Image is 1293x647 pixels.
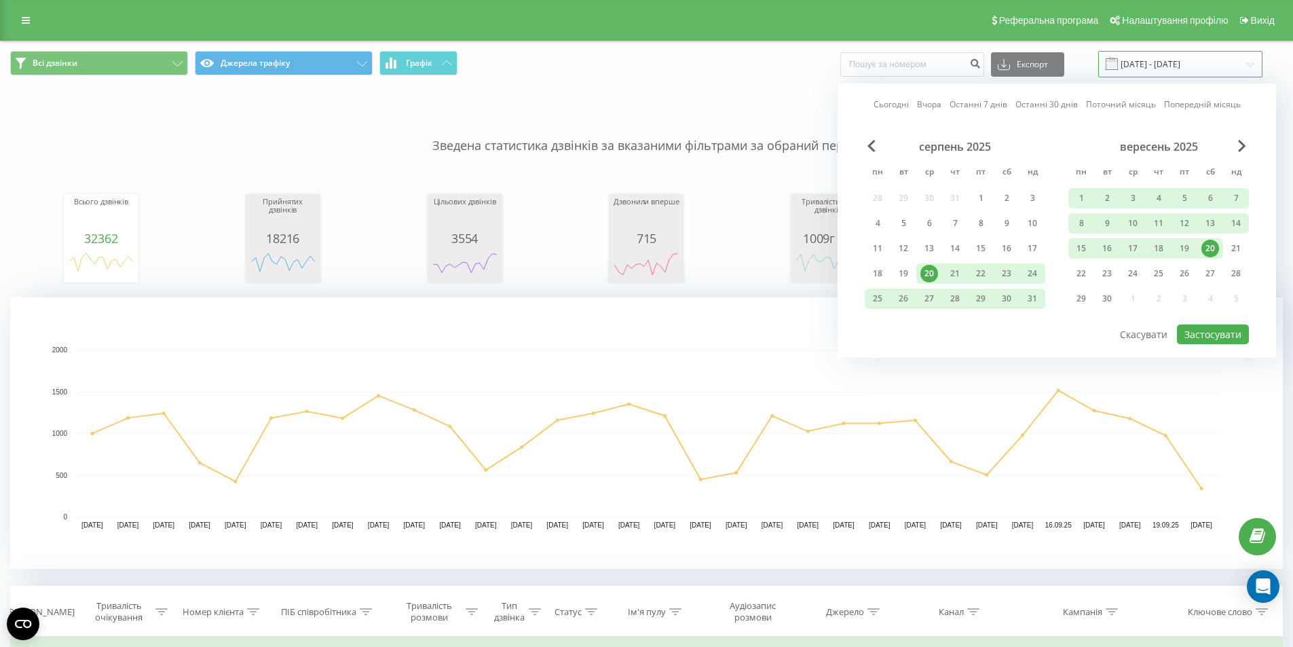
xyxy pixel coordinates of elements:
[406,58,432,68] span: Графік
[249,232,317,245] div: 18216
[1197,213,1223,234] div: сб 13 вер 2025 р.
[968,238,994,259] div: пт 15 серп 2025 р.
[1045,521,1072,529] text: 16.09.25
[1223,263,1249,284] div: нд 28 вер 2025 р.
[946,240,964,257] div: 14
[869,290,886,308] div: 25
[612,245,680,286] svg: A chart.
[968,213,994,234] div: пт 8 серп 2025 р.
[895,290,912,308] div: 26
[10,51,188,75] button: Всі дзвінки
[994,263,1019,284] div: сб 23 серп 2025 р.
[891,238,916,259] div: вт 12 серп 2025 р.
[379,51,457,75] button: Графік
[994,188,1019,208] div: сб 2 серп 2025 р.
[1072,290,1090,308] div: 29
[1227,215,1245,232] div: 14
[10,297,1283,569] svg: A chart.
[431,198,499,232] div: Цільових дзвінків
[869,521,891,529] text: [DATE]
[1068,238,1094,259] div: пн 15 вер 2025 р.
[368,521,390,529] text: [DATE]
[998,215,1015,232] div: 9
[865,238,891,259] div: пн 11 серп 2025 р.
[1120,213,1146,234] div: ср 10 вер 2025 р.
[1022,163,1043,183] abbr: неділя
[994,289,1019,309] div: сб 30 серп 2025 р.
[920,265,938,282] div: 20
[998,240,1015,257] div: 16
[67,232,135,245] div: 32362
[1226,163,1246,183] abbr: неділя
[893,163,914,183] abbr: вівторок
[56,472,67,479] text: 500
[1024,290,1041,308] div: 31
[1197,188,1223,208] div: сб 6 вер 2025 р.
[52,346,68,354] text: 2000
[1068,188,1094,208] div: пн 1 вер 2025 р.
[939,606,964,618] div: Канал
[1068,140,1249,153] div: вересень 2025
[1072,215,1090,232] div: 8
[919,163,939,183] abbr: середа
[917,98,941,111] a: Вчора
[546,521,568,529] text: [DATE]
[1094,238,1120,259] div: вт 16 вер 2025 р.
[874,98,909,111] a: Сьогодні
[654,521,676,529] text: [DATE]
[1024,240,1041,257] div: 17
[261,521,282,529] text: [DATE]
[946,265,964,282] div: 21
[1024,189,1041,207] div: 3
[1191,521,1212,529] text: [DATE]
[1094,263,1120,284] div: вт 23 вер 2025 р.
[865,263,891,284] div: пн 18 серп 2025 р.
[1024,265,1041,282] div: 24
[249,245,317,286] svg: A chart.
[1172,238,1197,259] div: пт 19 вер 2025 р.
[998,189,1015,207] div: 2
[976,521,998,529] text: [DATE]
[475,521,497,529] text: [DATE]
[67,245,135,286] svg: A chart.
[867,163,888,183] abbr: понеділок
[52,388,68,396] text: 1500
[7,608,39,640] button: Open CMP widget
[404,521,426,529] text: [DATE]
[1188,606,1252,618] div: Ключове слово
[1094,188,1120,208] div: вт 2 вер 2025 р.
[67,198,135,232] div: Всього дзвінків
[869,215,886,232] div: 4
[1019,263,1045,284] div: нд 24 серп 2025 р.
[1176,189,1193,207] div: 5
[998,290,1015,308] div: 30
[946,215,964,232] div: 7
[794,245,862,286] div: A chart.
[972,265,990,282] div: 22
[1123,163,1143,183] abbr: середа
[1072,265,1090,282] div: 22
[1019,238,1045,259] div: нд 17 серп 2025 р.
[968,188,994,208] div: пт 1 серп 2025 р.
[1068,263,1094,284] div: пн 22 вер 2025 р.
[945,163,965,183] abbr: четвер
[916,289,942,309] div: ср 27 серп 2025 р.
[1024,215,1041,232] div: 10
[431,245,499,286] svg: A chart.
[628,606,666,618] div: Ім'я пулу
[1176,265,1193,282] div: 26
[1063,606,1102,618] div: Кампанія
[794,198,862,232] div: Тривалість усіх дзвінків
[826,606,864,618] div: Джерело
[195,51,373,75] button: Джерела трафіку
[726,521,747,529] text: [DATE]
[618,521,640,529] text: [DATE]
[1071,163,1091,183] abbr: понеділок
[1251,15,1275,26] span: Вихід
[117,521,139,529] text: [DATE]
[895,265,912,282] div: 19
[1201,265,1219,282] div: 27
[86,600,153,623] div: Тривалість очікування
